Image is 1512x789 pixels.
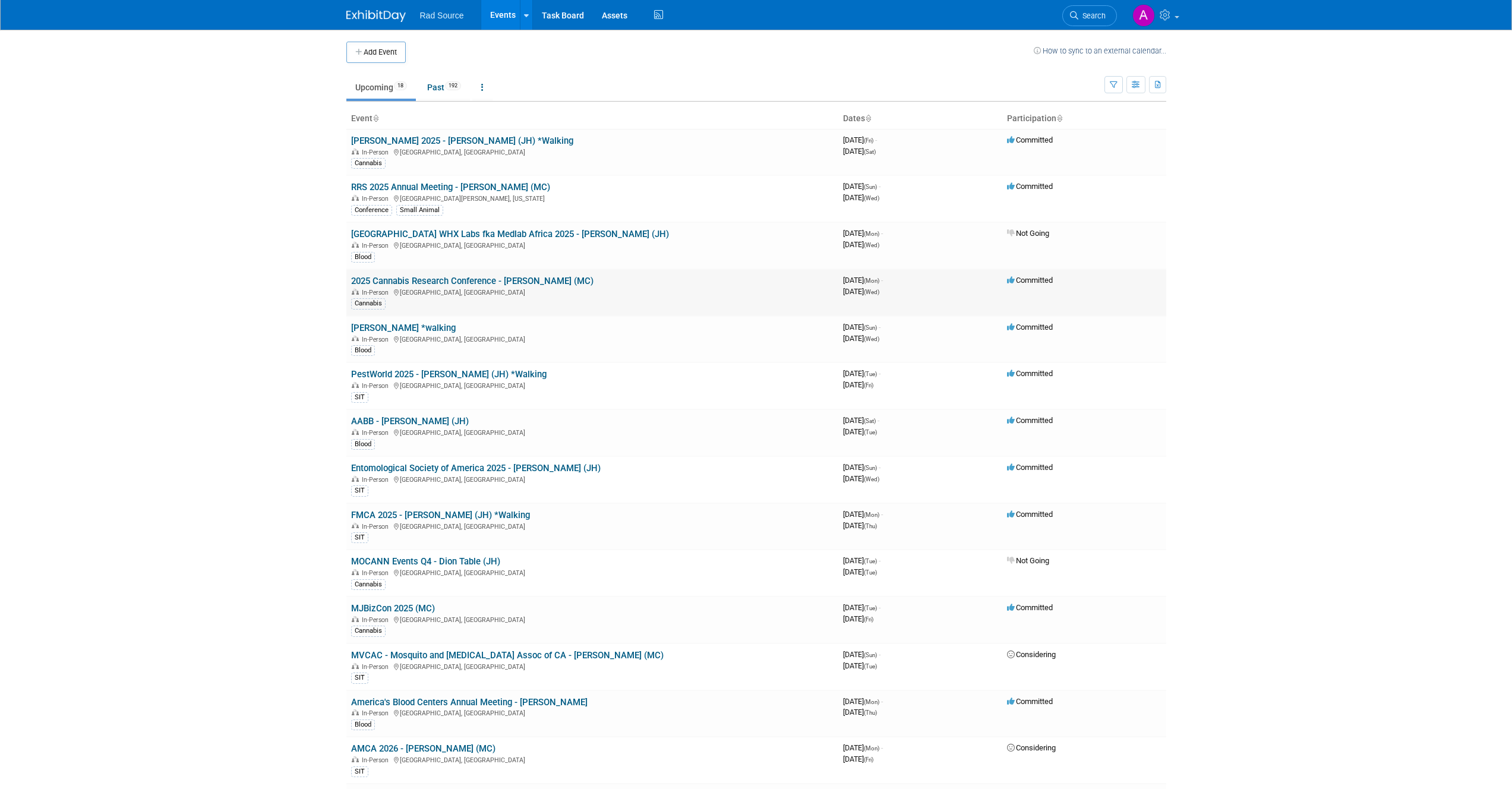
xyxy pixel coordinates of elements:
img: In-Person Event [352,382,359,388]
span: [DATE] [843,510,883,519]
span: [DATE] [843,474,879,483]
a: MVCAC - Mosquito and [MEDICAL_DATA] Assoc of CA - [PERSON_NAME] (MC) [351,650,664,661]
span: - [879,323,880,332]
img: In-Person Event [352,429,359,435]
span: [DATE] [843,287,879,296]
img: In-Person Event [352,569,359,575]
span: Committed [1007,135,1053,144]
a: Sort by Start Date [865,113,871,123]
span: [DATE] [843,416,879,425]
a: [GEOGRAPHIC_DATA] WHX Labs fka Medlab Africa 2025 - [PERSON_NAME] (JH) [351,229,669,239]
span: [DATE] [843,182,880,191]
div: [GEOGRAPHIC_DATA], [GEOGRAPHIC_DATA] [351,755,834,764]
div: [GEOGRAPHIC_DATA], [GEOGRAPHIC_DATA] [351,147,834,156]
span: Committed [1007,697,1053,706]
span: (Sun) [864,652,877,658]
span: (Tue) [864,605,877,611]
span: (Wed) [864,289,879,295]
span: (Fri) [864,616,873,623]
a: Upcoming18 [346,76,416,99]
div: Blood [351,345,375,356]
img: In-Person Event [352,663,359,669]
a: Entomological Society of America 2025 - [PERSON_NAME] (JH) [351,463,601,474]
span: In-Person [362,616,392,624]
th: Event [346,109,838,129]
img: In-Person Event [352,289,359,295]
a: America's Blood Centers Annual Meeting - [PERSON_NAME] [351,697,588,708]
span: Considering [1007,650,1056,659]
span: In-Person [362,569,392,577]
span: - [881,743,883,752]
th: Dates [838,109,1002,129]
span: (Sat) [864,418,876,424]
span: [DATE] [843,240,879,249]
span: - [877,416,879,425]
span: (Wed) [864,242,879,248]
span: In-Person [362,382,392,390]
span: [DATE] [843,135,877,144]
span: 192 [445,81,461,90]
span: [DATE] [843,427,877,436]
span: - [881,229,883,238]
span: (Thu) [864,523,877,529]
span: - [881,276,883,285]
a: Search [1062,5,1117,26]
img: In-Person Event [352,756,359,762]
span: In-Person [362,149,392,156]
a: [PERSON_NAME] 2025 - [PERSON_NAME] (JH) *Walking [351,135,573,146]
span: In-Person [362,709,392,717]
a: AMCA 2026 - [PERSON_NAME] (MC) [351,743,495,754]
span: In-Person [362,195,392,203]
span: Considering [1007,743,1056,752]
span: [DATE] [843,743,883,752]
div: [GEOGRAPHIC_DATA], [GEOGRAPHIC_DATA] [351,521,834,531]
span: - [879,369,880,378]
a: MJBizCon 2025 (MC) [351,603,435,614]
span: [DATE] [843,603,880,612]
img: In-Person Event [352,242,359,248]
div: [GEOGRAPHIC_DATA], [GEOGRAPHIC_DATA] [351,661,834,671]
div: Blood [351,439,375,450]
span: (Sun) [864,184,877,190]
div: [GEOGRAPHIC_DATA], [GEOGRAPHIC_DATA] [351,240,834,250]
button: Add Event [346,42,406,63]
span: (Tue) [864,663,877,670]
div: Cannabis [351,158,386,169]
span: (Tue) [864,429,877,435]
a: How to sync to an external calendar... [1034,46,1166,55]
div: [GEOGRAPHIC_DATA], [GEOGRAPHIC_DATA] [351,614,834,624]
span: Not Going [1007,556,1049,565]
span: [DATE] [843,755,873,763]
span: In-Person [362,523,392,531]
div: SIT [351,532,368,543]
span: Search [1078,11,1106,20]
span: Committed [1007,463,1053,472]
span: Committed [1007,323,1053,332]
span: In-Person [362,242,392,250]
span: - [879,603,880,612]
span: Committed [1007,510,1053,519]
img: In-Person Event [352,616,359,622]
div: [GEOGRAPHIC_DATA], [GEOGRAPHIC_DATA] [351,334,834,343]
span: (Sat) [864,149,876,155]
span: In-Person [362,336,392,343]
img: In-Person Event [352,476,359,482]
span: - [879,463,880,472]
a: Sort by Participation Type [1056,113,1062,123]
span: Not Going [1007,229,1049,238]
a: [PERSON_NAME] *walking [351,323,456,333]
span: [DATE] [843,323,880,332]
span: Committed [1007,416,1053,425]
span: Committed [1007,182,1053,191]
span: In-Person [362,663,392,671]
span: (Mon) [864,699,879,705]
div: [GEOGRAPHIC_DATA], [GEOGRAPHIC_DATA] [351,708,834,717]
img: In-Person Event [352,523,359,529]
div: SIT [351,485,368,496]
span: [DATE] [843,697,883,706]
span: [DATE] [843,614,873,623]
span: 18 [394,81,407,90]
span: - [879,556,880,565]
span: (Sun) [864,465,877,471]
span: (Thu) [864,709,877,716]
